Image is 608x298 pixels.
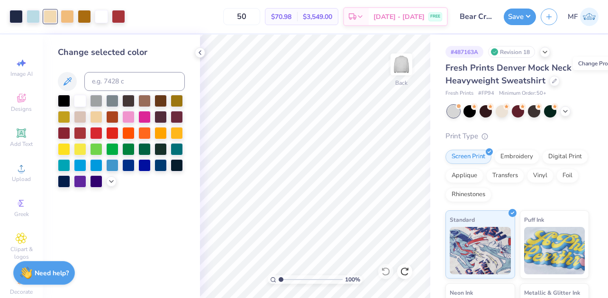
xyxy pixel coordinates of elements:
[524,227,585,274] img: Puff Ink
[450,215,475,225] span: Standard
[556,169,579,183] div: Foil
[58,46,185,59] div: Change selected color
[499,90,546,98] span: Minimum Order: 50 +
[395,79,408,87] div: Back
[10,140,33,148] span: Add Text
[373,12,425,22] span: [DATE] - [DATE]
[345,275,360,284] span: 100 %
[445,150,491,164] div: Screen Print
[445,188,491,202] div: Rhinestones
[10,70,33,78] span: Image AI
[12,175,31,183] span: Upload
[527,169,554,183] div: Vinyl
[223,8,260,25] input: – –
[445,131,589,142] div: Print Type
[445,46,483,58] div: # 487163A
[486,169,524,183] div: Transfers
[392,55,411,74] img: Back
[430,13,440,20] span: FREE
[84,72,185,91] input: e.g. 7428 c
[568,8,599,26] a: MF
[488,46,535,58] div: Revision 18
[445,169,483,183] div: Applique
[303,12,332,22] span: $3,549.00
[542,150,588,164] div: Digital Print
[445,90,473,98] span: Fresh Prints
[445,62,572,86] span: Fresh Prints Denver Mock Neck Heavyweight Sweatshirt
[35,269,69,278] strong: Need help?
[450,227,511,274] img: Standard
[568,11,578,22] span: MF
[14,210,29,218] span: Greek
[5,245,38,261] span: Clipart & logos
[10,288,33,296] span: Decorate
[524,215,544,225] span: Puff Ink
[524,288,580,298] span: Metallic & Glitter Ink
[580,8,599,26] img: Mia Fredrick
[450,288,473,298] span: Neon Ink
[494,150,539,164] div: Embroidery
[478,90,494,98] span: # FP94
[11,105,32,113] span: Designs
[453,7,499,26] input: Untitled Design
[504,9,536,25] button: Save
[271,12,291,22] span: $70.98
